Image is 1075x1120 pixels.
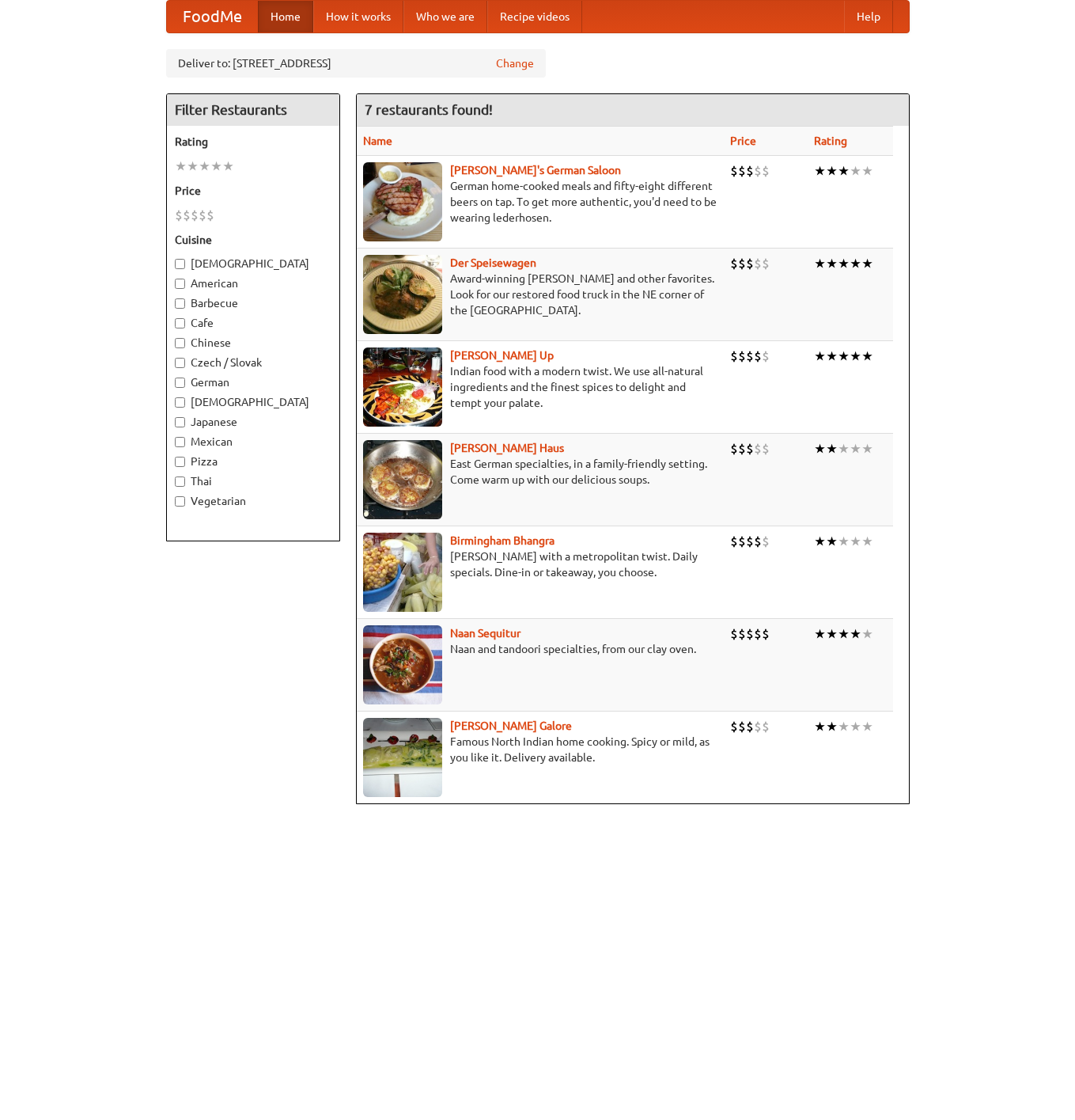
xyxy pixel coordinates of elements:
[175,134,331,150] h5: Rating
[363,363,717,411] p: Indian food with a modern twist. We use all-natural ingredients and the finest spices to delight ...
[450,534,555,547] a: Birmingham Bhangra
[762,625,770,643] li: $
[738,625,746,643] li: $
[363,549,717,580] p: [PERSON_NAME] with a metropolitan twist. Daily specials. Dine-in or takeaway, you choose.
[199,158,210,175] li: ★
[175,335,331,351] label: Chinese
[861,625,873,643] li: ★
[730,440,738,457] li: $
[363,178,717,226] p: German home-cooked meals and fifty-eight different beers on tap. To get more authentic, you'd nee...
[166,49,546,78] div: Deliver to: [STREET_ADDRESS]
[838,255,850,272] li: ★
[199,207,206,224] li: $
[175,434,331,450] label: Mexican
[746,347,754,365] li: $
[762,533,770,550] li: $
[175,374,331,390] label: German
[850,162,861,180] li: ★
[365,102,493,117] ng-pluralize: 7 restaurants found!
[850,625,861,643] li: ★
[838,162,850,180] li: ★
[754,625,762,643] li: $
[175,378,185,388] input: German
[175,394,331,410] label: [DEMOGRAPHIC_DATA]
[175,338,185,348] input: Chinese
[167,94,339,126] h4: Filter Restaurants
[206,207,214,224] li: $
[175,158,187,175] li: ★
[450,719,572,732] a: [PERSON_NAME] Galore
[496,55,534,71] a: Change
[838,533,850,550] li: ★
[814,162,826,180] li: ★
[175,259,185,269] input: [DEMOGRAPHIC_DATA]
[762,162,770,180] li: $
[861,255,873,272] li: ★
[754,347,762,365] li: $
[861,162,873,180] li: ★
[861,718,873,735] li: ★
[175,318,185,328] input: Cafe
[167,1,258,32] a: FoodMe
[850,440,861,457] li: ★
[762,440,770,457] li: $
[754,533,762,550] li: $
[730,255,738,272] li: $
[754,162,762,180] li: $
[175,279,185,289] input: American
[850,718,861,735] li: ★
[826,162,838,180] li: ★
[175,207,183,224] li: $
[487,1,582,32] a: Recipe videos
[861,533,873,550] li: ★
[738,255,746,272] li: $
[861,440,873,457] li: ★
[826,347,838,365] li: ★
[762,255,770,272] li: $
[363,347,442,427] img: curryup.jpg
[814,533,826,550] li: ★
[730,347,738,365] li: $
[826,440,838,457] li: ★
[730,625,738,643] li: $
[754,440,762,457] li: $
[838,625,850,643] li: ★
[363,456,717,488] p: East German specialties, in a family-friendly setting. Come warm up with our delicious soups.
[175,275,331,291] label: American
[450,349,554,362] a: [PERSON_NAME] Up
[175,496,185,507] input: Vegetarian
[738,162,746,180] li: $
[175,315,331,331] label: Cafe
[861,347,873,365] li: ★
[175,473,331,489] label: Thai
[762,347,770,365] li: $
[746,625,754,643] li: $
[363,641,717,657] p: Naan and tandoori specialties, from our clay oven.
[363,533,442,612] img: bhangra.jpg
[814,625,826,643] li: ★
[175,493,331,509] label: Vegetarian
[738,347,746,365] li: $
[450,442,564,454] a: [PERSON_NAME] Haus
[450,627,520,640] a: Naan Sequitur
[175,454,331,469] label: Pizza
[730,162,738,180] li: $
[450,256,536,269] a: Der Speisewagen
[746,255,754,272] li: $
[313,1,403,32] a: How it works
[363,440,442,519] img: kohlhaus.jpg
[746,162,754,180] li: $
[838,718,850,735] li: ★
[844,1,893,32] a: Help
[814,718,826,735] li: ★
[746,533,754,550] li: $
[450,164,621,177] a: [PERSON_NAME]'s German Saloon
[746,440,754,457] li: $
[754,255,762,272] li: $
